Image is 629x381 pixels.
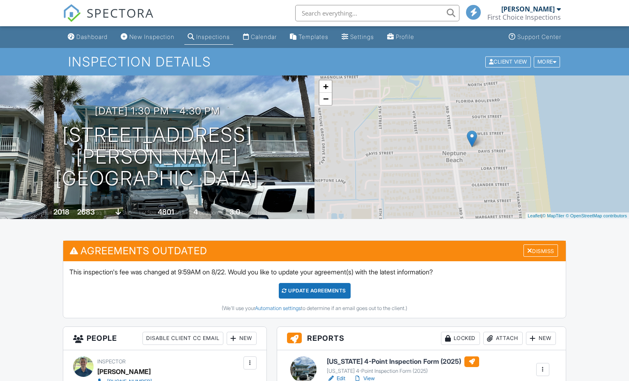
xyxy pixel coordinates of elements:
[43,210,52,216] span: Built
[298,33,328,40] div: Templates
[542,213,565,218] a: © MapTiler
[63,261,566,318] div: This inspection's fee was changed at 9:59AM on 8/22. Would you like to update your agreement(s) w...
[505,30,565,45] a: Support Center
[566,213,627,218] a: © OpenStreetMap contributors
[230,208,240,216] div: 3.0
[319,80,332,93] a: Zoom in
[53,208,69,216] div: 2018
[483,332,523,345] div: Attach
[95,105,220,116] h3: [DATE] 1:30 pm - 4:30 pm
[76,33,108,40] div: Dashboard
[117,30,178,45] a: New Inspection
[534,56,560,67] div: More
[139,210,156,216] span: Lot Size
[227,332,257,345] div: New
[501,5,555,13] div: [PERSON_NAME]
[64,30,111,45] a: Dashboard
[196,33,230,40] div: Inspections
[193,208,198,216] div: 4
[526,332,556,345] div: New
[526,212,629,219] div: |
[97,358,126,365] span: Inspector
[484,58,533,64] a: Client View
[319,93,332,105] a: Zoom out
[487,13,561,21] div: First Choice Inspections
[396,33,414,40] div: Profile
[184,30,233,45] a: Inspections
[241,210,265,216] span: bathrooms
[63,11,154,28] a: SPECTORA
[129,33,174,40] div: New Inspection
[523,244,558,257] div: Dismiss
[384,30,418,45] a: Company Profile
[69,305,560,312] div: (We'll use your to determine if an email goes out to the client.)
[77,208,95,216] div: 2683
[327,356,479,367] h6: [US_STATE] 4-Point Inspection Form (2025)
[350,33,374,40] div: Settings
[279,283,351,299] div: Update Agreements
[13,124,301,189] h1: [STREET_ADDRESS][PERSON_NAME] [GEOGRAPHIC_DATA]
[142,332,223,345] div: Disable Client CC Email
[441,332,480,345] div: Locked
[122,210,131,216] span: Slab
[199,210,222,216] span: bedrooms
[63,241,566,261] h3: Agreements Outdated
[327,356,479,374] a: [US_STATE] 4-Point Inspection Form (2025) [US_STATE] 4-Point Inspection Form (2025)
[528,213,541,218] a: Leaflet
[175,210,186,216] span: sq.ft.
[287,30,332,45] a: Templates
[158,208,174,216] div: 4801
[63,327,266,350] h3: People
[485,56,531,67] div: Client View
[517,33,561,40] div: Support Center
[338,30,377,45] a: Settings
[327,368,479,374] div: [US_STATE] 4-Point Inspection Form (2025)
[255,305,301,311] a: Automation settings
[240,30,280,45] a: Calendar
[68,55,561,69] h1: Inspection Details
[63,4,81,22] img: The Best Home Inspection Software - Spectora
[96,210,108,216] span: sq. ft.
[97,365,151,378] div: [PERSON_NAME]
[277,327,566,350] h3: Reports
[87,4,154,21] span: SPECTORA
[295,5,459,21] input: Search everything...
[251,33,277,40] div: Calendar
